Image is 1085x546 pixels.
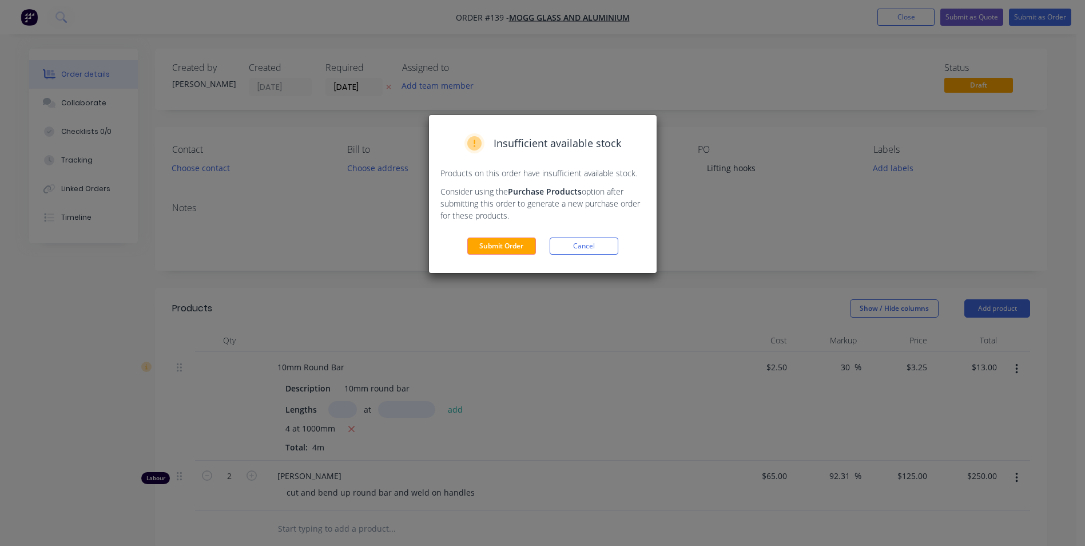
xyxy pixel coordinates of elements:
p: Consider using the option after submitting this order to generate a new purchase order for these ... [440,185,645,221]
strong: Purchase Products [508,186,582,197]
p: Products on this order have insufficient available stock. [440,167,645,179]
span: Insufficient available stock [494,136,621,151]
button: Cancel [550,238,618,255]
button: Submit Order [467,238,536,255]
